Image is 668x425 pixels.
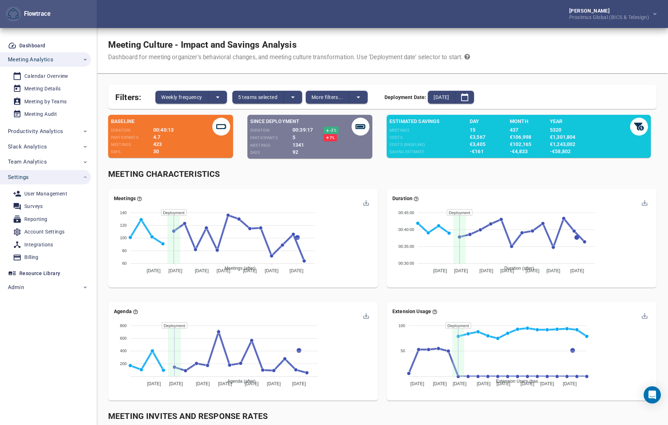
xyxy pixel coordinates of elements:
[521,381,534,386] tspan: [DATE]
[147,381,161,386] tspan: [DATE]
[526,268,539,273] tspan: [DATE]
[111,150,121,154] small: Days
[8,142,47,151] span: Slack Analytics
[24,97,67,106] div: Meeting by Teams
[363,199,369,205] div: Menu
[510,118,550,125] span: Month
[490,379,541,384] span: Extension Users (bas...
[510,133,550,141] div: €106,998
[389,141,470,148] div: Anticipated costs per period using baseline meeting characteristics and post-deployment meeting f...
[550,126,610,133] div: 5320
[108,169,657,180] div: Meeting Characteristics
[384,94,426,100] b: Deployment Date:
[250,128,270,133] small: Duration
[219,266,255,271] span: Meetings (after)
[558,6,662,22] button: [PERSON_NAME]Proximus Global (BICS & Telesign)
[499,266,534,271] span: Duration (after)
[389,135,403,140] small: Costs
[169,381,183,386] tspan: [DATE]
[122,261,127,265] tspan: 60
[550,118,610,125] span: Year
[120,349,127,353] tspan: 400
[24,240,53,249] div: Integrations
[6,6,21,22] button: Flowtrace
[250,148,292,156] div: Number of days included in this time period.
[641,312,647,318] div: Menu
[120,210,127,214] tspan: 140
[398,261,414,265] tspan: 00:30:00
[120,336,127,340] tspan: 600
[120,362,127,366] tspan: 200
[238,93,277,101] span: 5 teams selected
[398,210,414,214] tspan: 00:45:00
[108,411,657,422] div: Meeting Invites and Response Rates
[169,268,183,273] tspan: [DATE]
[8,173,29,182] span: Settings
[8,283,24,292] span: Admin
[111,141,153,148] div: Number of meetings during the time period.
[222,379,256,384] span: Agenda (after)
[114,195,142,202] div: Average of meeting events at the given time window.
[8,55,53,64] span: Meeting Analytics
[401,349,405,353] tspan: 50
[111,148,153,155] div: Number of days included in this time period.
[250,136,278,140] small: Participants
[470,148,510,155] div: -€161
[250,126,292,133] div: Average duration of meetings during the time period.
[470,141,510,148] div: €3,405
[398,244,414,249] tspan: 00:35:00
[428,91,474,104] div: split button
[250,118,352,125] span: Since Deployment
[153,141,162,147] span: 423
[111,135,139,140] small: Participants
[510,141,550,148] div: €102,165
[147,268,161,273] tspan: [DATE]
[250,143,270,148] small: Meetings
[24,215,48,224] div: Reporting
[569,13,652,20] div: Proximus Global (BICS & Telesign)
[155,91,208,104] button: Weekly frequency
[453,381,467,386] tspan: [DATE]
[569,8,652,13] div: [PERSON_NAME]
[510,148,550,155] div: -€4,833
[389,142,425,147] small: Costs (Baseline)
[433,268,447,273] tspan: [DATE]
[292,134,295,140] span: 5
[290,268,304,273] tspan: [DATE]
[292,381,306,386] tspan: [DATE]
[570,268,584,273] tspan: [DATE]
[392,308,437,315] div: Unique users of the Flowtrace extension at the given time window.
[510,126,550,133] div: 437
[24,84,60,93] div: Meeting Details
[111,118,212,125] span: Baseline
[243,268,257,273] tspan: [DATE]
[398,227,414,232] tspan: 00:40:00
[433,381,447,386] tspan: [DATE]
[389,128,410,133] small: Meetings
[19,41,45,50] div: Dashboard
[8,8,19,20] img: Flowtrace
[218,381,232,386] tspan: [DATE]
[108,53,470,62] div: Dashboard for meeting organizer's behavioral changes, and meeting culture transformation. Use 'De...
[470,133,510,141] div: €3,567
[114,308,138,315] div: Average agenda length in characters per meeting at the given time window.
[19,269,60,278] div: Resource Library
[115,88,141,104] span: Filters:
[24,72,68,81] div: Calendar Overview
[24,189,67,198] div: User Management
[311,93,343,101] span: More filters...
[329,128,336,132] span: -2 %
[644,386,661,403] div: Open Intercom Messenger
[232,91,302,104] div: split button
[24,227,64,236] div: Account Settings
[641,199,647,205] div: Menu
[111,128,130,133] small: Duration
[24,110,57,119] div: Meeting Audit
[497,381,510,386] tspan: [DATE]
[245,381,259,386] tspan: [DATE]
[550,148,610,155] div: -€58,802
[153,148,159,154] span: 30
[6,6,50,22] div: Flowtrace
[21,10,50,18] div: Flowtrace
